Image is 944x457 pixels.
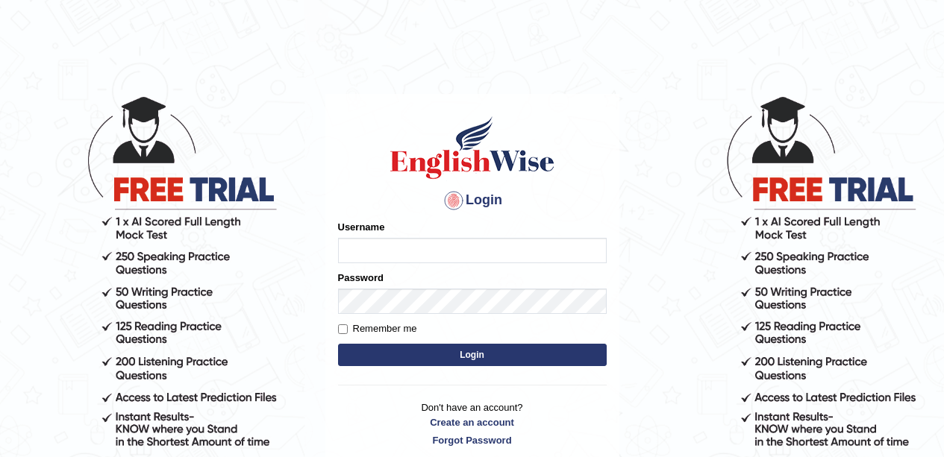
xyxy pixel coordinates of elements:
[338,220,385,234] label: Username
[338,433,607,447] a: Forgot Password
[338,344,607,366] button: Login
[338,324,348,334] input: Remember me
[338,400,607,447] p: Don't have an account?
[387,114,557,181] img: Logo of English Wise sign in for intelligent practice with AI
[338,415,607,429] a: Create an account
[338,189,607,212] h4: Login
[338,321,417,336] label: Remember me
[338,271,384,285] label: Password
